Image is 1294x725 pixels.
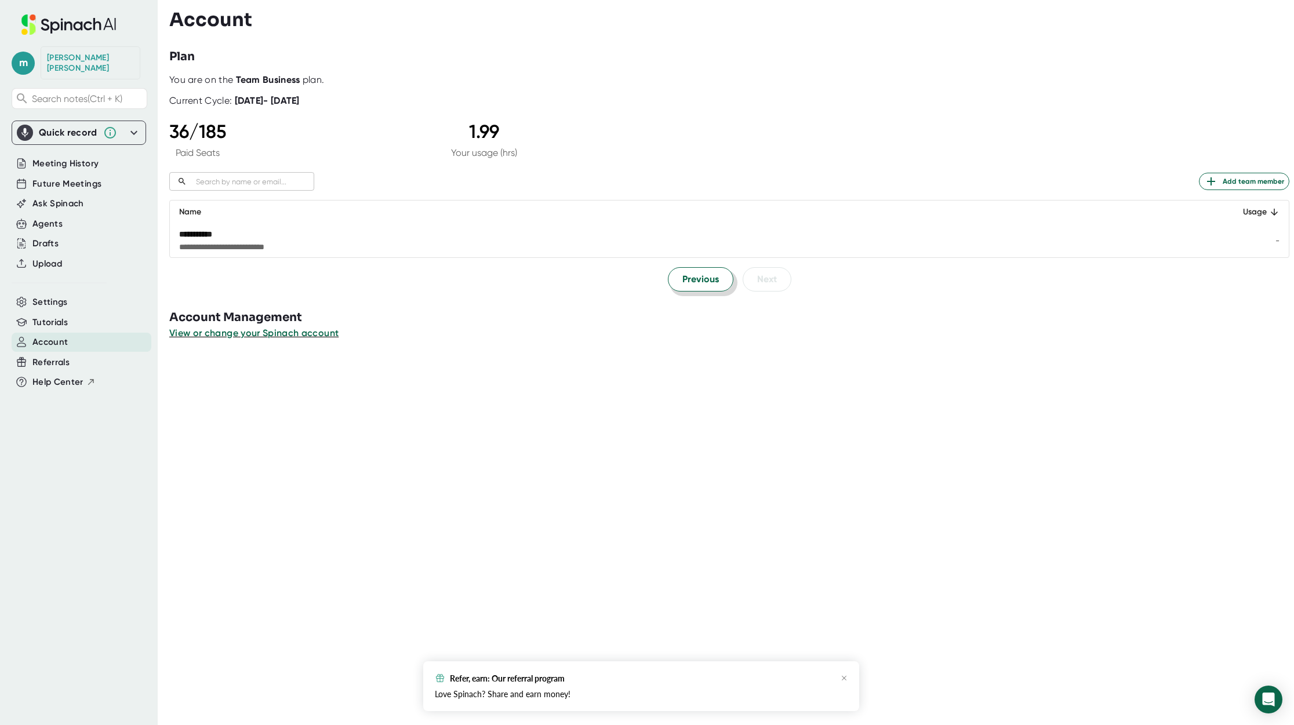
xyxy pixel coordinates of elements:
button: Add team member [1199,173,1289,190]
button: Ask Spinach [32,197,84,210]
span: Help Center [32,376,83,389]
div: Your usage (hrs) [451,147,517,158]
div: Paid Seats [169,147,226,158]
td: - [1217,224,1289,257]
button: Meeting History [32,157,99,170]
b: [DATE] - [DATE] [235,95,300,106]
div: Quick record [39,127,97,139]
div: You are on the plan. [169,74,1289,86]
h3: Plan [169,48,195,65]
button: Future Meetings [32,177,101,191]
button: Drafts [32,237,59,250]
h3: Account Management [169,309,1294,326]
div: 1.99 [451,121,517,143]
button: Previous [668,267,733,292]
button: Account [32,336,68,349]
span: View or change your Spinach account [169,327,339,338]
div: Quick record [17,121,141,144]
span: m [12,52,35,75]
button: Tutorials [32,316,68,329]
span: Search notes (Ctrl + K) [32,93,122,104]
button: Agents [32,217,63,231]
input: Search by name or email... [191,175,314,188]
span: Next [757,272,777,286]
div: Name [179,205,1208,219]
button: Help Center [32,376,96,389]
button: Next [743,267,791,292]
div: Open Intercom Messenger [1255,686,1282,713]
b: Team Business [236,74,300,85]
button: Settings [32,296,68,309]
span: Previous [682,272,719,286]
div: Current Cycle: [169,95,300,107]
div: Myriam Martin [47,53,134,73]
div: Usage [1226,205,1280,219]
button: View or change your Spinach account [169,326,339,340]
h3: Account [169,9,252,31]
button: Upload [32,257,62,271]
span: Add team member [1204,174,1284,188]
div: 36 / 185 [169,121,226,143]
button: Referrals [32,356,70,369]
